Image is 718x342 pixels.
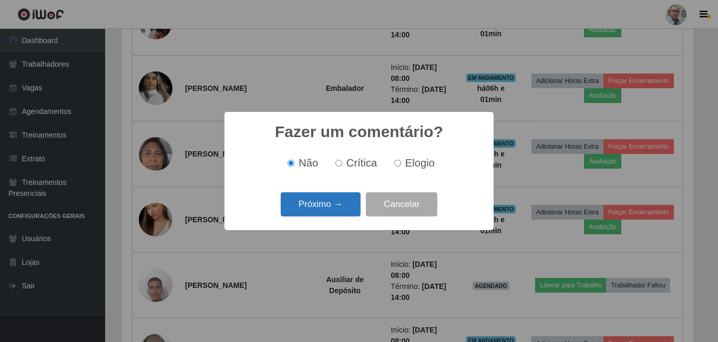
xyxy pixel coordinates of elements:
h2: Fazer um comentário? [275,122,443,141]
input: Não [288,160,294,167]
input: Elogio [394,160,401,167]
span: Crítica [346,157,377,169]
input: Crítica [335,160,342,167]
span: Elogio [405,157,435,169]
button: Cancelar [366,192,437,217]
button: Próximo → [281,192,361,217]
span: Não [299,157,318,169]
